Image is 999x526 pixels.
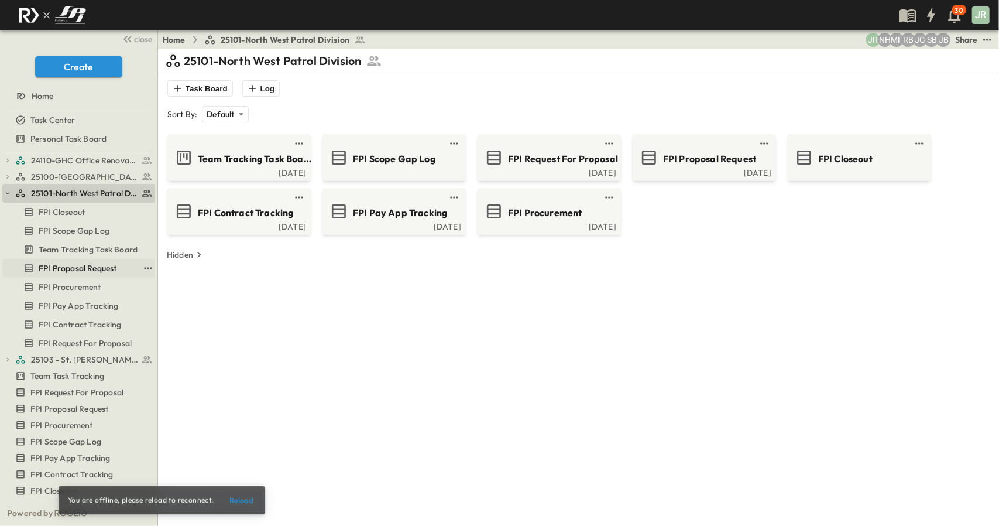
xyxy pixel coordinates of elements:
[2,432,155,451] div: FPI Scope Gap Logtest
[2,383,155,402] div: FPI Request For Proposaltest
[39,300,118,312] span: FPI Pay App Tracking
[480,148,616,167] a: FPI Request For Proposal
[39,225,109,237] span: FPI Scope Gap Log
[480,167,616,176] div: [DATE]
[2,368,153,384] a: Team Task Tracking
[2,315,155,334] div: FPI Contract Trackingtest
[15,152,153,169] a: 24110-GHC Office Renovations
[955,6,963,15] p: 30
[202,106,248,122] div: Default
[2,112,153,128] a: Task Center
[167,249,193,261] p: Hidden
[325,148,461,167] a: FPI Scope Gap Log
[292,136,306,151] button: test
[15,351,153,368] a: 25103 - St. [PERSON_NAME] Phase 2
[602,190,616,204] button: test
[2,481,155,500] div: FPI Closeouttest
[2,384,153,401] a: FPI Request For Proposal
[2,465,155,484] div: FPI Contract Trackingtest
[167,80,233,97] button: Task Board
[184,53,361,69] p: 25101-North West Patrol Division
[30,370,104,382] span: Team Task Tracking
[2,151,155,170] div: 24110-GHC Office Renovationstest
[913,33,927,47] div: Josh Gille (jgille@fpibuilders.com)
[2,260,139,276] a: FPI Proposal Request
[901,33,915,47] div: Regina Barnett (rbarnett@fpibuilders.com)
[2,279,153,295] a: FPI Procurement
[2,483,153,499] a: FPI Closeout
[35,56,122,77] button: Create
[170,167,306,176] a: [DATE]
[2,335,153,351] a: FPI Request For Proposal
[2,334,155,353] div: FPI Request For Proposaltest
[447,136,461,151] button: test
[141,261,155,275] button: test
[2,203,155,221] div: FPI Closeouttest
[325,221,461,230] a: [DATE]
[2,129,155,148] div: Personal Task Boardtest
[118,30,155,47] button: close
[2,449,155,467] div: FPI Pay App Trackingtest
[2,204,153,220] a: FPI Closeout
[2,316,153,333] a: FPI Contract Tracking
[31,354,138,366] span: 25103 - St. [PERSON_NAME] Phase 2
[972,6,990,24] div: JR
[2,223,153,239] a: FPI Scope Gap Log
[353,206,447,220] span: FPI Pay App Tracking
[2,88,153,104] a: Home
[971,5,991,25] button: JR
[39,206,85,218] span: FPI Closeout
[223,491,260,510] button: Reload
[757,136,771,151] button: test
[2,417,153,433] a: FPI Procurement
[15,169,153,185] a: 25100-Vanguard Prep School
[242,80,280,97] button: Log
[31,187,138,199] span: 25101-North West Patrol Division
[30,419,93,431] span: FPI Procurement
[2,433,153,450] a: FPI Scope Gap Log
[30,387,123,398] span: FPI Request For Proposal
[480,202,616,221] a: FPI Procurement
[878,33,892,47] div: Nila Hutcheson (nhutcheson@fpibuilders.com)
[30,452,110,464] span: FPI Pay App Tracking
[30,469,114,480] span: FPI Contract Tracking
[32,90,54,102] span: Home
[39,337,132,349] span: FPI Request For Proposal
[39,244,138,255] span: Team Tracking Task Board
[163,34,186,46] a: Home
[2,168,155,186] div: 25100-Vanguard Prep Schooltest
[39,262,116,274] span: FPI Proposal Request
[135,33,153,45] span: close
[30,403,108,415] span: FPI Proposal Request
[30,436,101,448] span: FPI Scope Gap Log
[30,133,107,145] span: Personal Task Board
[15,185,153,201] a: 25101-North West Patrol Division
[198,206,294,220] span: FPI Contract Tracking
[167,108,197,120] p: Sort By:
[955,34,978,46] div: Share
[635,167,771,176] a: [DATE]
[2,399,155,418] div: FPI Proposal Requesttest
[170,221,306,230] a: [DATE]
[198,152,312,166] span: Team Tracking Task Board
[912,136,926,151] button: test
[2,259,155,278] div: FPI Proposal Requesttest
[39,319,122,330] span: FPI Contract Tracking
[31,171,138,183] span: 25100-Vanguard Prep School
[68,490,214,511] div: You are offline, please reload to reconnect.
[635,148,771,167] a: FPI Proposal Request
[221,34,349,46] span: 25101-North West Patrol Division
[14,3,90,28] img: c8d7d1ed905e502e8f77bf7063faec64e13b34fdb1f2bdd94b0e311fc34f8000.png
[292,190,306,204] button: test
[2,416,155,435] div: FPI Procurementtest
[790,148,926,167] a: FPI Closeout
[508,206,582,220] span: FPI Procurement
[480,221,616,230] a: [DATE]
[2,296,155,315] div: FPI Pay App Trackingtest
[162,247,210,263] button: Hidden
[170,148,306,167] a: Team Tracking Task Board
[663,152,756,166] span: FPI Proposal Request
[2,450,153,466] a: FPI Pay App Tracking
